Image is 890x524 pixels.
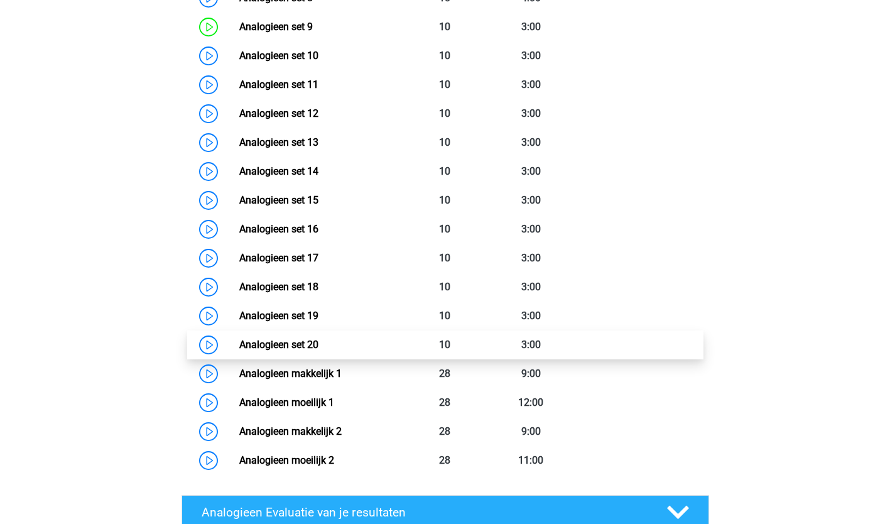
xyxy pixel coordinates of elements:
a: Analogieen set 12 [239,107,318,119]
a: Analogieen set 16 [239,223,318,235]
a: Analogieen set 15 [239,194,318,206]
a: Analogieen makkelijk 2 [239,425,342,437]
a: Analogieen set 11 [239,79,318,90]
a: Analogieen makkelijk 1 [239,368,342,379]
a: Analogieen moeilijk 1 [239,396,334,408]
a: Analogieen set 13 [239,136,318,148]
a: Analogieen set 20 [239,339,318,351]
a: Analogieen set 14 [239,165,318,177]
a: Analogieen moeilijk 2 [239,454,334,466]
a: Analogieen set 10 [239,50,318,62]
a: Analogieen set 17 [239,252,318,264]
h4: Analogieen Evaluatie van je resultaten [202,505,647,520]
a: Analogieen set 19 [239,310,318,322]
a: Analogieen set 18 [239,281,318,293]
a: Analogieen set 9 [239,21,313,33]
